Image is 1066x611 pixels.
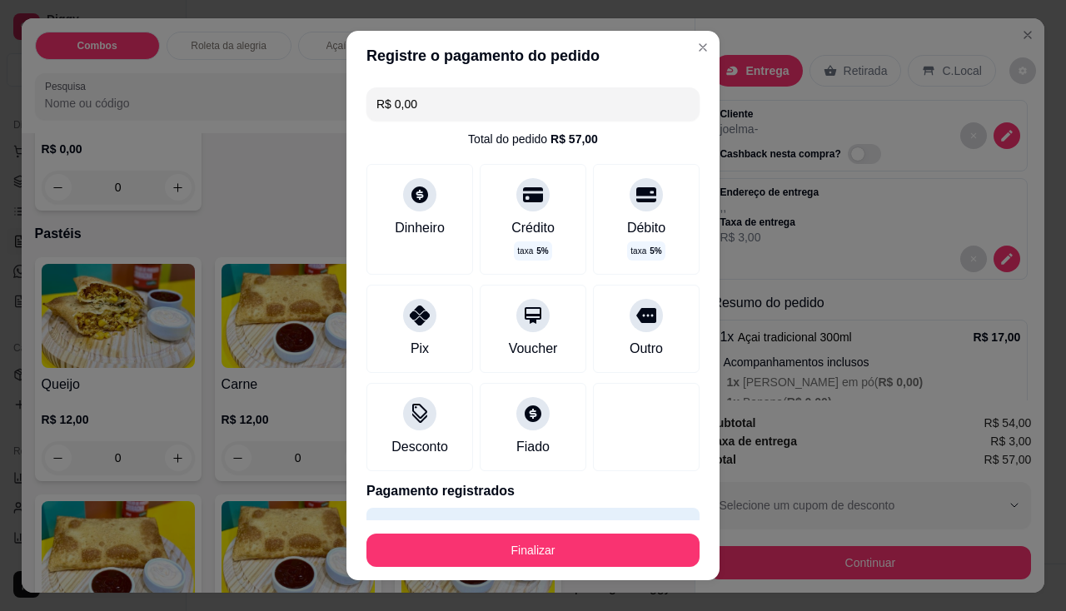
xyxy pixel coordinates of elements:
[536,245,548,257] span: 5 %
[366,534,700,567] button: Finalizar
[516,437,550,457] div: Fiado
[346,31,720,81] header: Registre o pagamento do pedido
[468,131,598,147] div: Total do pedido
[650,245,661,257] span: 5 %
[366,481,700,501] p: Pagamento registrados
[395,218,445,238] div: Dinheiro
[517,245,548,257] p: taxa
[511,218,555,238] div: Crédito
[391,437,448,457] div: Desconto
[690,34,716,61] button: Close
[411,339,429,359] div: Pix
[376,87,690,121] input: Ex.: hambúrguer de cordeiro
[630,245,661,257] p: taxa
[627,218,665,238] div: Débito
[550,131,598,147] div: R$ 57,00
[630,339,663,359] div: Outro
[509,339,558,359] div: Voucher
